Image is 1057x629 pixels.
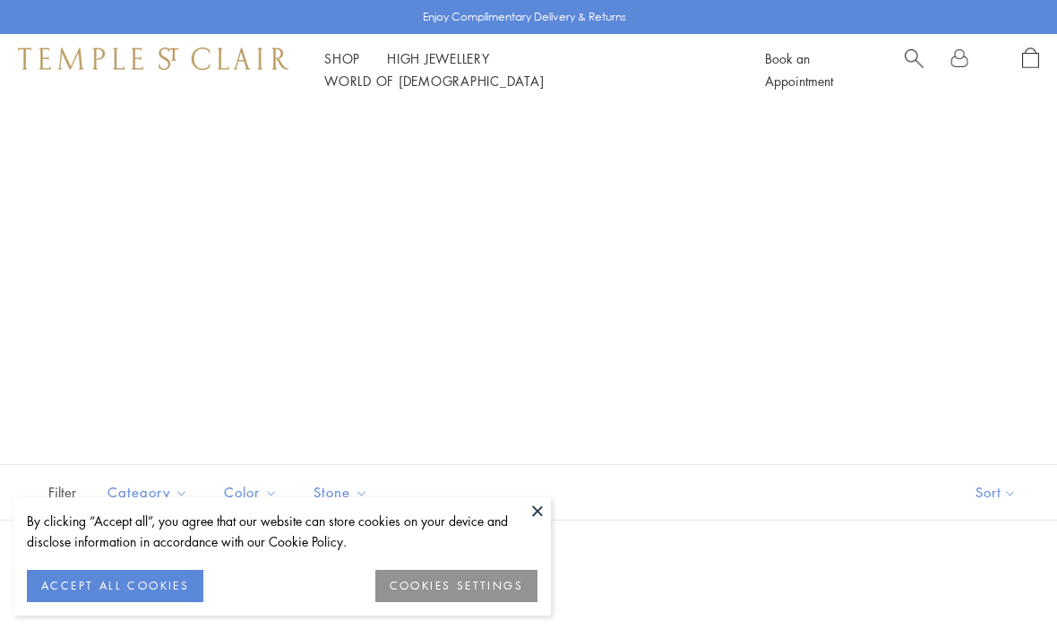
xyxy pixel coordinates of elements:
[387,49,490,67] a: High JewelleryHigh Jewellery
[99,481,202,504] span: Category
[423,8,626,26] p: Enjoy Complimentary Delivery & Returns
[324,49,360,67] a: ShopShop
[324,47,725,92] nav: Main navigation
[324,72,544,90] a: World of [DEMOGRAPHIC_DATA]World of [DEMOGRAPHIC_DATA]
[300,472,382,513] button: Stone
[215,481,291,504] span: Color
[967,545,1039,611] iframe: Gorgias live chat messenger
[94,472,202,513] button: Category
[935,465,1057,520] button: Show sort by
[18,47,288,69] img: Temple St. Clair
[375,570,537,602] button: COOKIES SETTINGS
[211,472,291,513] button: Color
[765,49,833,90] a: Book an Appointment
[27,570,203,602] button: ACCEPT ALL COOKIES
[905,47,924,92] a: Search
[305,481,382,504] span: Stone
[27,511,537,552] div: By clicking “Accept all”, you agree that our website can store cookies on your device and disclos...
[1022,47,1039,92] a: Open Shopping Bag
